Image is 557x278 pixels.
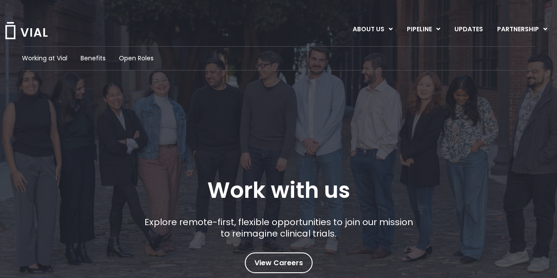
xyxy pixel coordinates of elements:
h1: Work with us [207,178,350,203]
a: Working at Vial [22,54,67,63]
a: Open Roles [119,54,154,63]
span: View Careers [255,257,303,269]
a: ABOUT USMenu Toggle [346,22,399,37]
a: PIPELINEMenu Toggle [400,22,447,37]
img: Vial Logo [4,22,48,39]
a: View Careers [245,252,313,273]
p: Explore remote-first, flexible opportunities to join our mission to reimagine clinical trials. [141,216,416,239]
a: Benefits [81,54,106,63]
a: UPDATES [447,22,490,37]
a: PARTNERSHIPMenu Toggle [490,22,554,37]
